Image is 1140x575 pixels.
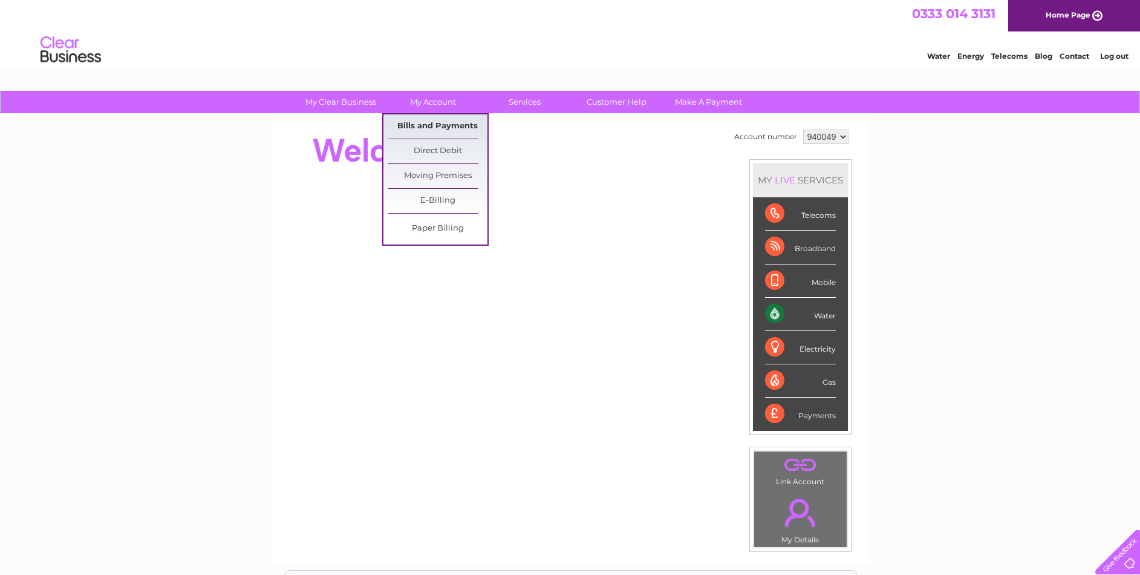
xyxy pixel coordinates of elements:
[1060,51,1089,61] a: Contact
[912,6,995,21] a: 0333 014 3131
[765,197,836,231] div: Telecoms
[765,331,836,364] div: Electricity
[1035,51,1052,61] a: Blog
[388,139,487,163] a: Direct Debit
[765,231,836,264] div: Broadband
[659,91,758,113] a: Make A Payment
[757,491,844,534] a: .
[567,91,666,113] a: Customer Help
[957,51,984,61] a: Energy
[753,163,848,197] div: MY SERVICES
[754,488,847,548] td: My Details
[772,174,798,186] div: LIVE
[475,91,575,113] a: Services
[765,298,836,331] div: Water
[388,114,487,139] a: Bills and Payments
[765,364,836,398] div: Gas
[388,189,487,213] a: E-Billing
[927,51,950,61] a: Water
[1100,51,1129,61] a: Log out
[991,51,1028,61] a: Telecoms
[757,455,844,476] a: .
[765,264,836,298] div: Mobile
[285,7,856,59] div: Clear Business is a trading name of Verastar Limited (registered in [GEOGRAPHIC_DATA] No. 3667643...
[291,91,391,113] a: My Clear Business
[40,31,102,68] img: logo.png
[754,451,847,489] td: Link Account
[731,126,800,147] td: Account number
[383,91,483,113] a: My Account
[388,164,487,188] a: Moving Premises
[765,398,836,430] div: Payments
[388,217,487,241] a: Paper Billing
